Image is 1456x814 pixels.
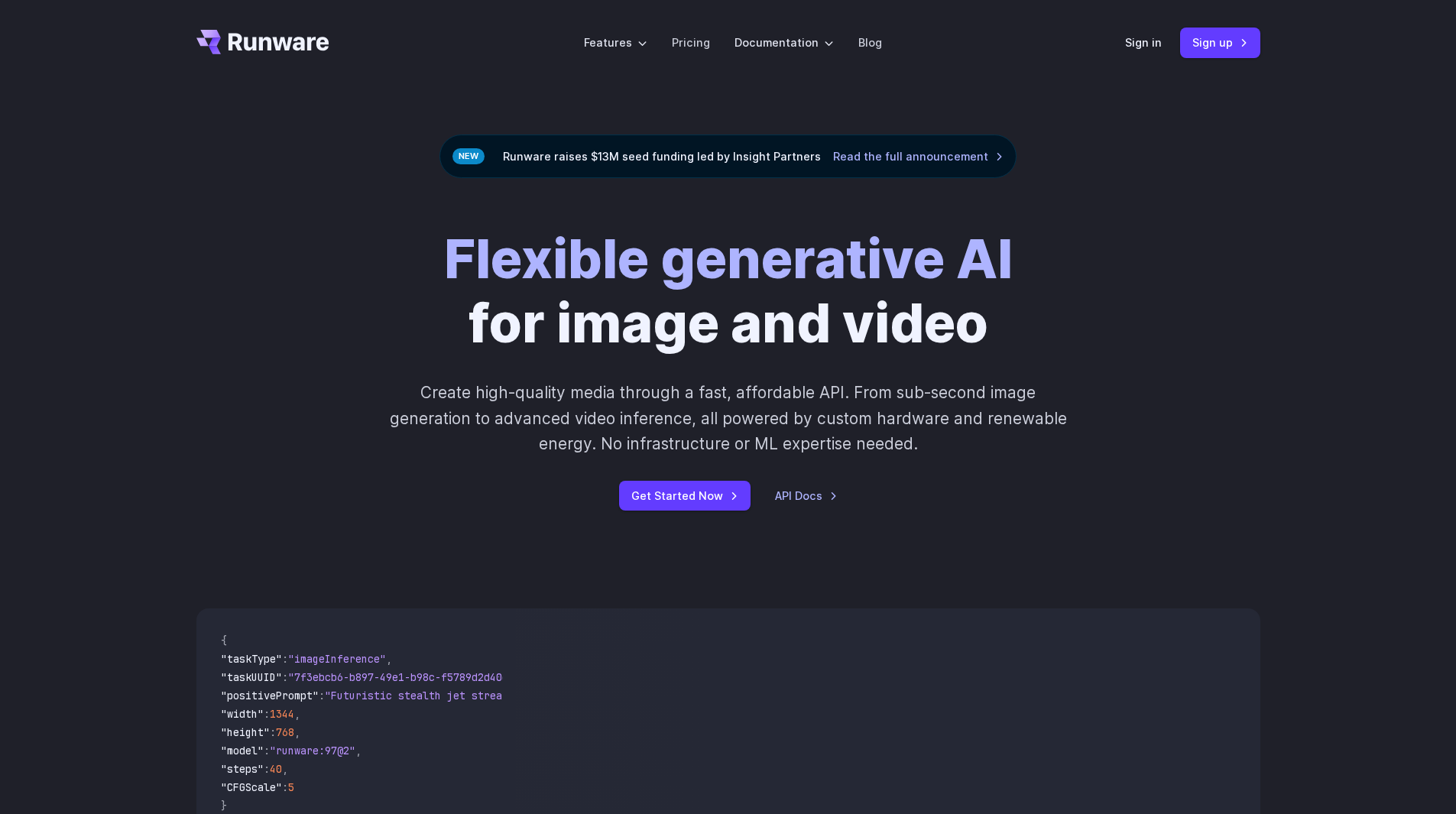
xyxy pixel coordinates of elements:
[619,481,751,511] a: Get Started Now
[282,762,288,776] span: ,
[584,34,647,51] label: Features
[221,670,282,684] span: "taskUUID"
[734,34,834,51] label: Documentation
[221,689,319,702] span: "positivePrompt"
[264,762,270,776] span: :
[221,707,264,721] span: "width"
[833,148,1004,165] a: Read the full announcement
[288,652,386,666] span: "imageInference"
[439,135,1017,178] div: Runware raises $13M seed funding led by Insight Partners
[270,762,282,776] span: 40
[264,707,270,721] span: :
[282,652,288,666] span: :
[1125,34,1162,51] a: Sign in
[221,634,227,647] span: {
[294,725,300,739] span: ,
[386,652,392,666] span: ,
[672,34,710,51] a: Pricing
[444,226,1013,291] strong: Flexible generative AI
[196,30,329,54] a: Go to /
[264,744,270,757] span: :
[270,744,355,757] span: "runware:97@2"
[221,744,264,757] span: "model"
[388,380,1068,456] p: Create high-quality media through a fast, affordable API. From sub-second image generation to adv...
[221,780,282,794] span: "CFGScale"
[282,670,288,684] span: :
[775,487,838,504] a: API Docs
[221,652,282,666] span: "taskType"
[221,799,227,812] span: }
[221,725,270,739] span: "height"
[294,707,300,721] span: ,
[288,780,294,794] span: 5
[858,34,882,51] a: Blog
[1180,28,1260,57] a: Sign up
[325,689,881,702] span: "Futuristic stealth jet streaking through a neon-lit cityscape with glowing purple exhaust"
[276,725,294,739] span: 768
[282,780,288,794] span: :
[444,227,1013,355] h1: for image and video
[270,707,294,721] span: 1344
[270,725,276,739] span: :
[355,744,362,757] span: ,
[221,762,264,776] span: "steps"
[288,670,520,684] span: "7f3ebcb6-b897-49e1-b98c-f5789d2d40d7"
[319,689,325,702] span: :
